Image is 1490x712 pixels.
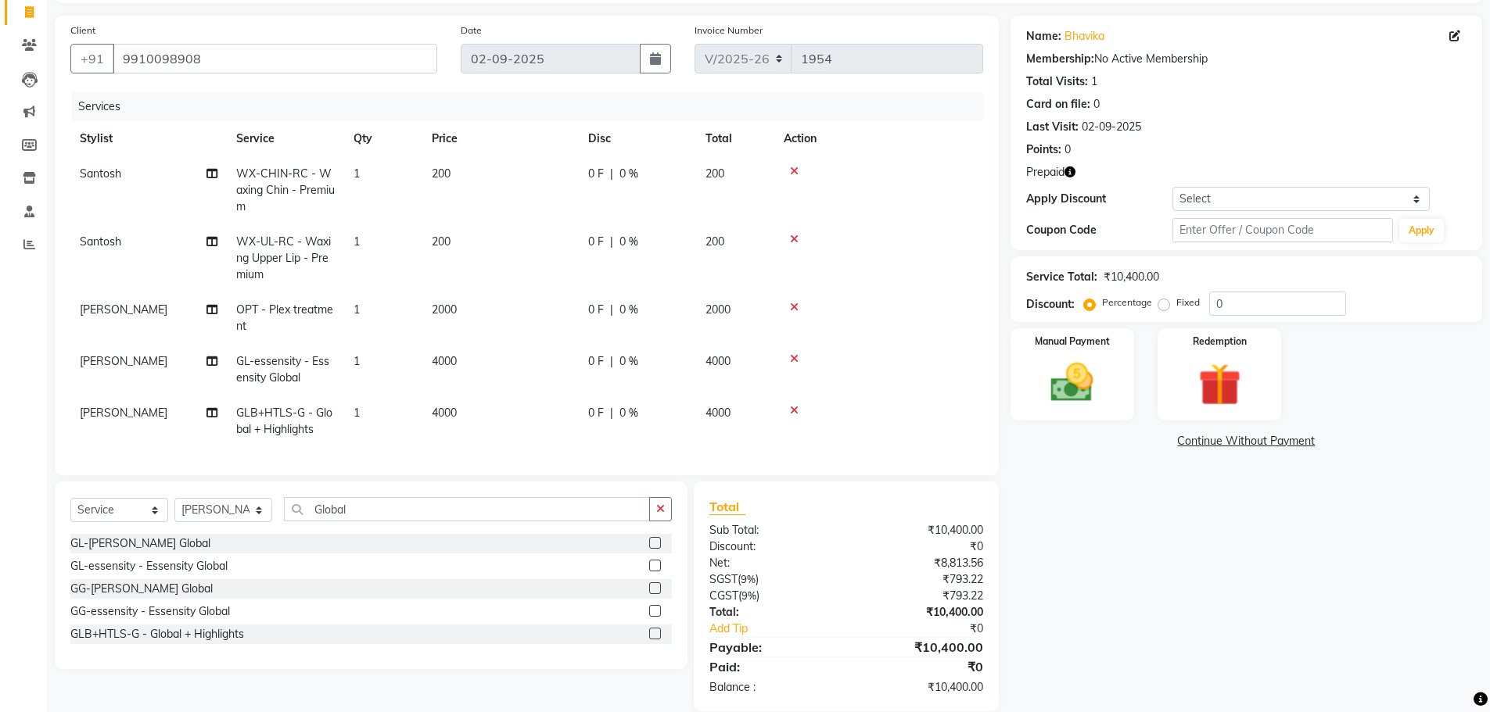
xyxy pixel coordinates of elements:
div: Service Total: [1026,269,1097,285]
div: No Active Membership [1026,51,1467,67]
span: 4000 [432,354,457,368]
label: Invoice Number [695,23,763,38]
span: 1 [354,354,360,368]
a: Add Tip [698,621,871,637]
span: 0 F [588,302,604,318]
span: 4000 [706,406,731,420]
div: ₹10,400.00 [846,522,995,538]
div: Total: [698,604,846,621]
div: 0 [1065,141,1071,158]
span: 0 F [588,405,604,421]
span: Prepaid [1026,164,1065,181]
label: Redemption [1193,335,1247,349]
div: 02-09-2025 [1082,119,1141,135]
span: 1 [354,302,360,317]
div: Payable: [698,638,846,657]
img: _cash.svg [1037,358,1107,407]
div: ₹10,400.00 [846,638,995,657]
span: WX-CHIN-RC - Waxing Chin - Premium [236,166,335,213]
div: ₹793.22 [846,588,995,604]
div: ( ) [698,588,846,604]
span: Total [709,499,745,515]
span: 0 % [619,353,638,370]
div: GL-[PERSON_NAME] Global [70,535,210,552]
a: Bhavika [1065,28,1104,45]
div: Discount: [1026,296,1075,313]
span: | [610,405,613,421]
span: 4000 [432,406,457,420]
span: | [610,302,613,318]
label: Date [461,23,482,38]
th: Total [696,121,774,156]
span: 9% [741,573,756,585]
th: Action [774,121,983,156]
span: 1 [354,234,360,249]
span: SGST [709,572,738,586]
span: 200 [432,166,451,181]
div: GL-essensity - Essensity Global [70,558,228,574]
span: 0 % [619,166,638,182]
div: Net: [698,555,846,571]
div: ( ) [698,571,846,588]
span: GL-essensity - Essensity Global [236,354,329,385]
th: Disc [579,121,696,156]
th: Service [227,121,344,156]
span: WX-UL-RC - Waxing Upper Lip - Premium [236,234,331,281]
div: Last Visit: [1026,119,1079,135]
span: GLB+HTLS-G - Global + Highlights [236,406,332,436]
span: 0 F [588,234,604,250]
div: Total Visits: [1026,73,1088,90]
span: 2000 [706,302,731,317]
div: 0 [1093,96,1100,113]
span: 0 F [588,166,604,182]
div: Name: [1026,28,1061,45]
div: ₹10,400.00 [1104,269,1159,285]
div: GLB+HTLS-G - Global + Highlights [70,626,244,642]
label: Percentage [1102,295,1152,309]
div: ₹0 [846,657,995,676]
div: ₹10,400.00 [846,604,995,621]
span: 0 % [619,302,638,318]
span: | [610,234,613,250]
button: Apply [1399,219,1444,242]
div: Balance : [698,679,846,696]
input: Search by Name/Mobile/Email/Code [113,44,437,73]
span: 0 % [619,234,638,250]
div: GG-[PERSON_NAME] Global [70,581,213,597]
span: 1 [354,406,360,420]
div: Sub Total: [698,522,846,538]
span: 0 % [619,405,638,421]
span: Santosh [80,234,121,249]
span: 200 [432,234,451,249]
div: ₹10,400.00 [846,679,995,696]
span: 0 F [588,353,604,370]
div: GG-essensity - Essensity Global [70,603,230,620]
span: 2000 [432,302,457,317]
div: ₹0 [846,538,995,555]
div: ₹8,813.56 [846,555,995,571]
div: ₹793.22 [846,571,995,588]
span: | [610,166,613,182]
span: 1 [354,166,360,181]
span: 9% [741,589,756,602]
label: Fixed [1176,295,1200,309]
input: Enter Offer / Coupon Code [1172,218,1393,242]
div: Discount: [698,538,846,555]
th: Qty [344,121,422,156]
button: +91 [70,44,114,73]
label: Client [70,23,95,38]
input: Search or Scan [284,497,650,521]
th: Price [422,121,579,156]
span: OPT - Plex treatment [236,302,333,333]
div: Membership: [1026,51,1094,67]
span: [PERSON_NAME] [80,302,167,317]
div: ₹0 [871,621,995,637]
span: [PERSON_NAME] [80,406,167,420]
span: | [610,353,613,370]
div: 1 [1091,73,1097,90]
span: 200 [706,166,724,181]
div: Services [72,92,995,121]
label: Manual Payment [1035,335,1110,349]
div: Points: [1026,141,1061,158]
span: [PERSON_NAME] [80,354,167,368]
